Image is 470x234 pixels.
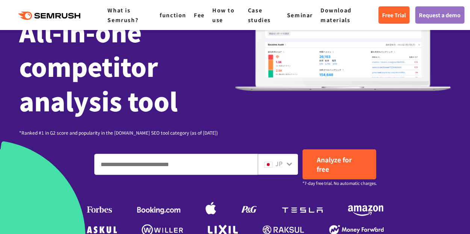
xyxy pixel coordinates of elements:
[248,6,271,24] a: Case studies
[19,48,178,118] font: competitor analysis tool
[302,180,377,186] font: *7-day free trial. No automatic charges.
[317,155,352,174] font: Analyze for free
[415,6,464,24] a: Request a demo
[160,11,186,19] a: function
[378,6,410,24] a: Free Trial
[19,13,142,49] font: All-in-one
[419,11,461,19] font: Request a demo
[194,11,205,19] a: Fee
[275,159,283,168] font: JP
[212,6,235,24] a: How to use
[320,6,352,24] a: Download materials
[107,6,138,24] a: What is Semrush?
[302,149,376,179] a: Analyze for free
[382,11,406,19] font: Free Trial
[287,11,313,19] a: Seminar
[95,154,257,174] input: Enter a domain, keyword or URL
[19,129,218,136] font: *Ranked #1 in G2 score and popularity in the [DOMAIN_NAME] SEO tool category (as of [DATE])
